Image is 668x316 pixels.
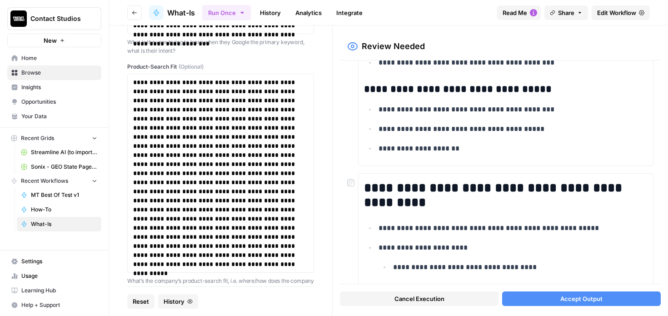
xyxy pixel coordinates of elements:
span: What-Is [31,220,97,228]
span: Insights [21,83,97,91]
button: Help + Support [7,298,101,312]
span: Recent Grids [21,134,54,142]
span: Share [558,8,574,17]
a: Learning Hub [7,283,101,298]
a: History [254,5,286,20]
button: Recent Grids [7,131,101,145]
button: Run Once [202,5,251,20]
a: Browse [7,65,101,80]
a: Usage [7,269,101,283]
a: Opportunities [7,95,101,109]
button: Recent Workflows [7,174,101,188]
span: Usage [21,272,97,280]
a: Sonix - GEO State Pages Grid [17,160,101,174]
label: Product-Search Fit [127,63,314,71]
span: Help + Support [21,301,97,309]
span: How-To [31,206,97,214]
a: Analytics [290,5,327,20]
button: Reset [127,294,155,309]
span: Sonix - GEO State Pages Grid [31,163,97,171]
h2: Review Needed [362,40,425,53]
span: Opportunities [21,98,97,106]
a: Insights [7,80,101,95]
span: What-Is [167,7,195,18]
button: Accept Output [502,291,661,306]
button: History [158,294,198,309]
span: Cancel Execution [394,294,444,303]
span: Accept Output [560,294,603,303]
a: What-Is [17,217,101,231]
a: Settings [7,254,101,269]
span: Streamline AI (to import) - Streamline AI Import.csv [31,148,97,156]
a: MT Best Of Test v1 [17,188,101,202]
span: Learning Hub [21,286,97,295]
span: Contact Studios [30,14,85,23]
span: Recent Workflows [21,177,68,185]
a: How-To [17,202,101,217]
button: Share [544,5,588,20]
p: What is the user trying to learn when they Google the primary keyword, what is their intent? [127,38,314,55]
a: Streamline AI (to import) - Streamline AI Import.csv [17,145,101,160]
a: Home [7,51,101,65]
span: Edit Workflow [597,8,636,17]
span: History [164,297,184,306]
button: Cancel Execution [340,291,499,306]
button: New [7,34,101,47]
p: What’s the company’s product-search fit, i.e. where/how does the company fit in? [127,276,314,294]
a: What-Is [149,5,195,20]
button: Read Me [497,5,541,20]
a: Edit Workflow [592,5,650,20]
a: Your Data [7,109,101,124]
span: Your Data [21,112,97,120]
span: Reset [133,297,149,306]
span: MT Best Of Test v1 [31,191,97,199]
span: Read Me [503,8,527,17]
img: Contact Studios Logo [10,10,27,27]
button: Workspace: Contact Studios [7,7,101,30]
span: New [44,36,57,45]
span: (Optional) [179,63,204,71]
span: Home [21,54,97,62]
span: Browse [21,69,97,77]
a: Integrate [331,5,368,20]
span: Settings [21,257,97,266]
